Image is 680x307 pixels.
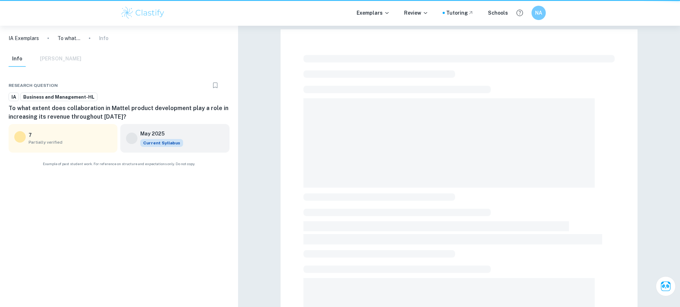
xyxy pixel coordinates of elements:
[201,81,207,90] div: Download
[140,139,183,147] div: This exemplar is based on the current syllabus. Feel free to refer to it for inspiration/ideas wh...
[656,276,676,296] button: Ask Clai
[9,34,39,42] a: IA Exemplars
[514,7,526,19] button: Help and Feedback
[120,6,166,20] img: Clastify logo
[29,131,32,139] p: 7
[534,9,543,17] h6: NA
[404,9,428,17] p: Review
[20,93,97,101] a: Business and Management-HL
[21,94,97,101] span: Business and Management-HL
[99,34,109,42] p: Info
[488,9,508,17] a: Schools
[9,93,19,101] a: IA
[57,34,80,42] p: To what extent does collaboration in Mattel product development play a role in increasing its rev...
[224,81,230,90] div: Report issue
[357,9,390,17] p: Exemplars
[9,82,58,89] span: Research question
[208,78,222,93] div: Bookmark
[9,51,26,67] button: Info
[140,139,183,147] span: Current Syllabus
[9,104,230,121] h6: To what extent does collaboration in Mattel product development play a role in increasing its rev...
[140,130,177,138] h6: May 2025
[446,9,474,17] a: Tutoring
[29,139,112,145] span: Partially verified
[9,94,19,101] span: IA
[532,6,546,20] button: NA
[194,81,200,90] div: Share
[9,161,230,167] span: Example of past student work. For reference on structure and expectations only. Do not copy.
